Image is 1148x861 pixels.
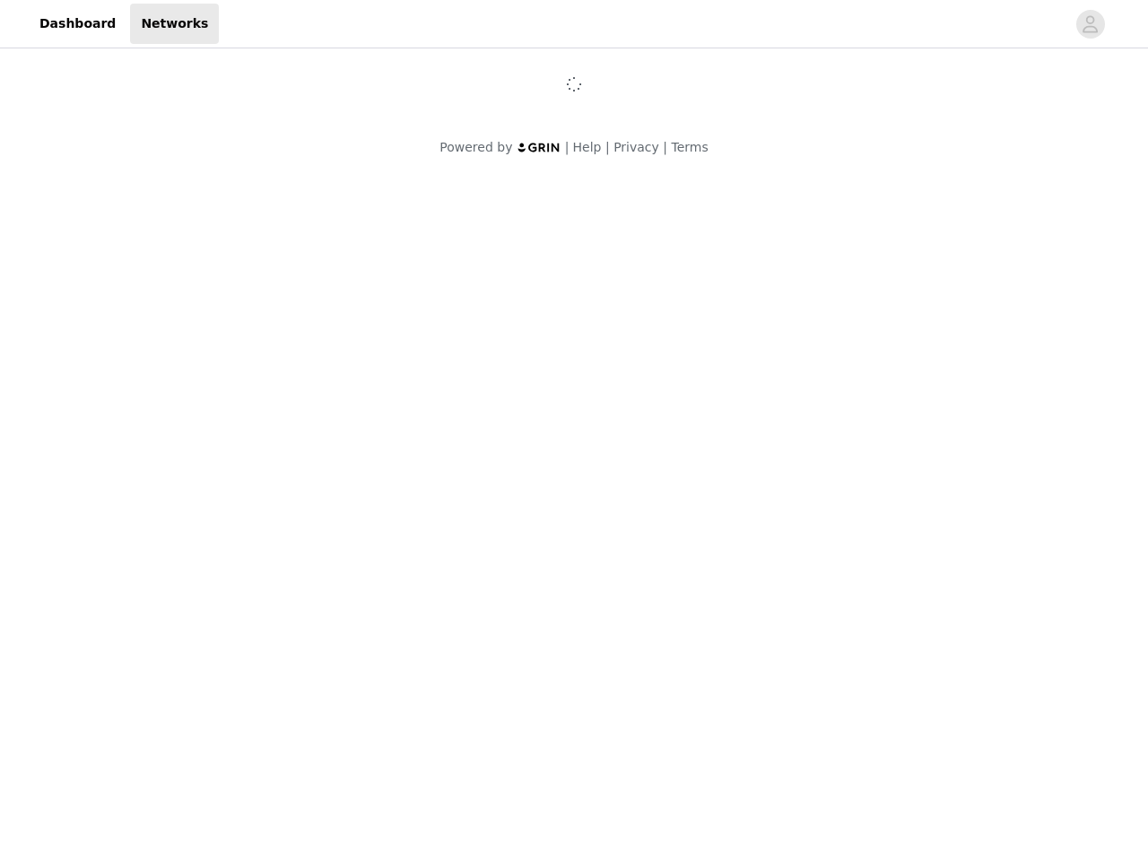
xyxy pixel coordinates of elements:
[517,142,561,153] img: logo
[613,140,659,154] a: Privacy
[605,140,610,154] span: |
[663,140,667,154] span: |
[29,4,126,44] a: Dashboard
[573,140,602,154] a: Help
[130,4,219,44] a: Networks
[671,140,708,154] a: Terms
[565,140,570,154] span: |
[439,140,512,154] span: Powered by
[1082,10,1099,39] div: avatar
